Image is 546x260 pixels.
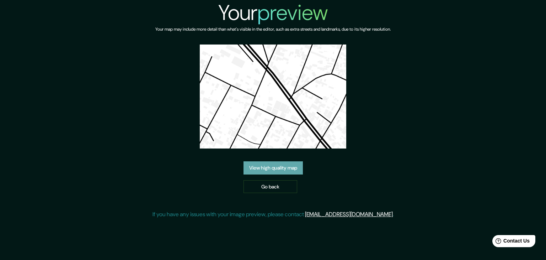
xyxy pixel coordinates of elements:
[243,161,303,175] a: View high quality map
[483,232,538,252] iframe: Help widget launcher
[152,210,394,219] p: If you have any issues with your image preview, please contact .
[200,45,346,149] img: created-map-preview
[243,180,297,193] a: Go back
[305,210,393,218] a: [EMAIL_ADDRESS][DOMAIN_NAME]
[155,26,391,33] h6: Your map may include more detail than what's visible in the editor, such as extra streets and lan...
